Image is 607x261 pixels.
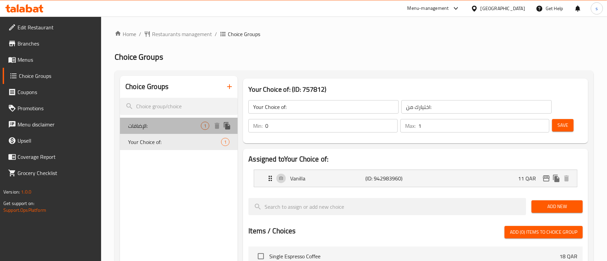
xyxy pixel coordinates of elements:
div: Your Choice of:1 [120,134,238,150]
p: Max: [405,122,416,130]
button: duplicate [222,121,232,131]
a: Branches [3,35,101,52]
a: Restaurants management [144,30,212,38]
span: Coverage Report [18,153,96,161]
li: / [139,30,141,38]
span: 1 [221,139,229,145]
span: Edit Restaurant [18,23,96,31]
span: Coupons [18,88,96,96]
li: / [215,30,217,38]
div: الإضافات:1deleteduplicate [120,118,238,134]
button: Add New [532,200,583,213]
div: Menu-management [407,4,449,12]
span: Branches [18,39,96,48]
button: delete [562,173,572,183]
a: Edit Restaurant [3,19,101,35]
a: Choice Groups [3,68,101,84]
span: s [596,5,598,12]
span: Menu disclaimer [18,120,96,128]
span: Get support on: [3,199,34,208]
a: Grocery Checklist [3,165,101,181]
span: Single Espresso Coffee [269,252,559,260]
a: Menus [3,52,101,68]
button: delete [212,121,222,131]
h2: Assigned to Your Choice of: [248,154,583,164]
a: Promotions [3,100,101,116]
h3: Your Choice of: (ID: 757812) [248,84,583,95]
p: Vanilla [290,174,365,182]
div: Expand [254,170,577,187]
p: 18 QAR [559,252,577,260]
h2: Choice Groups [125,82,169,92]
input: search [248,198,526,215]
span: Choice Groups [228,30,260,38]
span: 1 [201,123,209,129]
p: 11 QAR [518,174,541,182]
span: Version: [3,187,20,196]
span: الإضافات: [128,122,201,130]
div: [GEOGRAPHIC_DATA] [481,5,525,12]
span: Upsell [18,137,96,145]
span: Add (0) items to choice group [510,228,577,236]
a: Menu disclaimer [3,116,101,133]
input: search [120,98,238,115]
button: edit [541,173,551,183]
span: Choice Groups [115,49,163,64]
span: Choice Groups [19,72,96,80]
a: Coverage Report [3,149,101,165]
button: Save [552,119,574,132]
span: 1.0.0 [21,187,31,196]
a: Support.OpsPlatform [3,206,46,214]
span: Grocery Checklist [18,169,96,177]
span: Promotions [18,104,96,112]
span: Your Choice of: [128,138,221,146]
span: Save [557,121,568,129]
span: Menus [18,56,96,64]
button: Add (0) items to choice group [505,226,583,238]
span: Restaurants management [152,30,212,38]
button: duplicate [551,173,562,183]
nav: breadcrumb [115,30,594,38]
a: Upsell [3,133,101,149]
h2: Items / Choices [248,226,296,236]
li: Expand [248,167,583,190]
p: (ID: 942983960) [366,174,416,182]
a: Coupons [3,84,101,100]
p: Min: [253,122,263,130]
a: Home [115,30,136,38]
span: Add New [537,202,577,211]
